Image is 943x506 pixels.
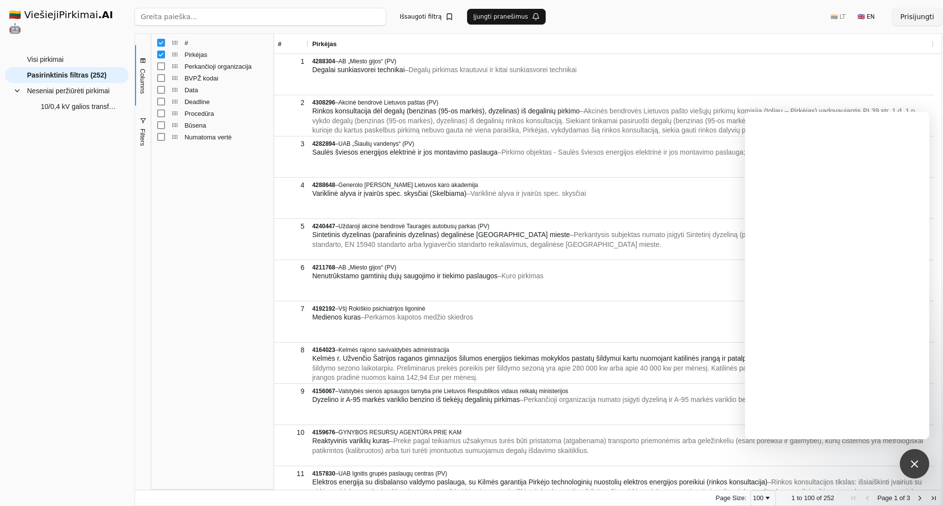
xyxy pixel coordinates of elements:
span: 4192192 [312,305,335,312]
span: 4282894 [312,140,335,147]
span: Pasirinktinis filtras (252) [27,68,107,82]
span: Sintetinis dyzelinas (parafininis dyzelinas) degalinėse [GEOGRAPHIC_DATA] mieste [312,231,570,239]
span: Procedūra [185,110,268,117]
div: Data Column [151,84,274,96]
span: 3 [907,494,910,502]
div: 7 [278,302,305,316]
span: Elektros energija su disbalanso valdymo paslauga, su Kilmės garantija Pirkėjo technologinių nuost... [312,478,768,486]
div: Numatoma vertė Column [151,131,274,143]
div: – [312,222,930,230]
div: 6 [278,261,305,275]
span: # [185,39,268,47]
span: Variklinė alyva ir įvairūs spec. skysčiai (Skelbiama) [312,189,467,197]
div: 11 [278,467,305,481]
span: Perkančioji organizacija [185,63,268,70]
span: Kelmės r. Užvenčio Šatrijos raganos gimnazijos šilumos energijos tiekimas mokyklos pastatų šildym... [312,354,754,362]
div: # Column [151,37,274,49]
input: Greita paieška... [135,8,386,26]
span: 4288648 [312,182,335,188]
span: Uždaroji akcinė bendrovė Tauragės autobusų parkas (PV) [338,223,489,230]
div: 10 [278,426,305,440]
span: Saulės šviesos energijos elektrinė ir jos montavimo paslauga [312,148,498,156]
button: Prisijungti [892,8,942,26]
span: Kelmės rajono savivaldybės administracija [338,346,449,353]
span: 4211768 [312,264,335,271]
div: Pirkėjas Column [151,49,274,60]
span: Akcinė bendrovė Lietuvos paštas (PV) [338,99,438,106]
span: BVPŽ kodai [185,75,268,82]
span: 4156067 [312,388,335,395]
span: Reaktyvinis variklių kuras [312,437,389,445]
span: 4308296 [312,99,335,106]
div: Column List 9 Columns [151,37,274,143]
div: – [312,264,930,271]
div: Page Size: [716,494,747,502]
div: Previous Page [863,494,871,502]
span: Nenutrūkstamo gamtinių dujų saugojimo ir tiekimo paslaugos [312,272,498,280]
span: 4159676 [312,429,335,436]
button: 🇬🇧 EN [852,9,881,25]
span: Generolo [PERSON_NAME] Lietuvos karo akademija [338,182,478,188]
span: of [816,494,822,502]
span: Neseniai peržiūrėti pirkimai [27,83,110,98]
span: 252 [824,494,834,502]
span: 4240447 [312,223,335,230]
span: Deadline [185,98,268,106]
span: – Pirkimo objektas - Saulės šviesos energijos elektrinė ir jos montavimo paslauga; Sutarčiai taik... [498,148,884,156]
div: – [312,428,930,436]
div: Perkančioji organizacija Column [151,60,274,72]
div: – [312,99,930,107]
span: 1 [894,494,897,502]
span: VšĮ Rokiškio psichiatrijos ligoninė [338,305,425,312]
span: Rinkos konsultacija dėl degalų (benzinas (95-os markės), dyzelinas) iš degalinių pirkimo [312,107,580,115]
span: Būsena [185,122,268,129]
span: 10/0,4 kV galios transformatoriai ir 10 kV srovės transformatoriai [41,99,119,114]
span: – Variklinė alyva ir įvairūs spec. skysčiai [467,189,586,197]
span: GYNYBOS RESURSŲ AGENTŪRA PRIE KAM [338,429,462,436]
span: 4164023 [312,346,335,353]
span: Medienos kuras [312,313,361,321]
span: UAB „Šiaulių vandenys“ (PV) [338,140,414,147]
div: – [312,181,930,189]
div: 2 [278,96,305,110]
div: Procedūra Column [151,107,274,119]
span: 4288304 [312,58,335,65]
span: AB „Miesto gijos“ (PV) [338,58,396,65]
div: 4 [278,178,305,192]
span: – Kuro pirkimas [498,272,543,280]
span: Page [877,494,892,502]
div: 9 [278,384,305,399]
span: # [278,40,281,48]
div: Last Page [930,494,938,502]
div: Deadline Column [151,96,274,107]
div: 5 [278,219,305,234]
span: – Perkantysis subjektas numato įsigyti Sintetinį dyzeliną (parafininį dyzeliną), pagamintą pagal ... [312,231,901,248]
div: Būsena Column [151,119,274,131]
div: First Page [850,494,858,502]
span: Columns [139,69,146,94]
button: Įjungti pranešimus [467,9,546,25]
div: 8 [278,343,305,357]
div: – [312,140,930,148]
div: – [312,305,930,313]
span: – Akcinės bendrovės Lietuvos pašto viešųjų pirkimų komisija (toliau – Pirkėjas) vadovaujantis PĮ ... [312,107,927,144]
div: – [312,57,930,65]
span: Visi pirkimai [27,52,63,67]
strong: .AI [98,9,113,21]
span: Numatoma vertė [185,133,268,141]
div: 1 [278,54,305,69]
span: 4157830 [312,470,335,477]
span: Pirkėjas [312,40,337,48]
span: Degalai sunkiasvorei technikai [312,66,405,74]
div: 3 [278,137,305,151]
span: – Degalų pirkimas krautuvui ir kitai sunkiasvorei technikai [405,66,577,74]
span: – Perkamos kapotos medžio skiedros [361,313,473,321]
div: – [312,346,930,354]
span: Dyzelino ir A-95 markės variklio benzino iš tiekėjų degalinių pirkimas [312,396,520,403]
div: Next Page [916,494,924,502]
span: Valstybės sienos apsaugos tarnyba prie Lietuvos Respublikos vidaus reikalų ministerijos [338,388,568,395]
span: to [797,494,802,502]
span: – Perkančioji organizacija numato įsigyti dyzeliną ir A-95 markės variklio benziną transporto pri... [520,396,895,403]
span: Pirkėjas [185,51,268,58]
div: Page Size [750,490,776,506]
